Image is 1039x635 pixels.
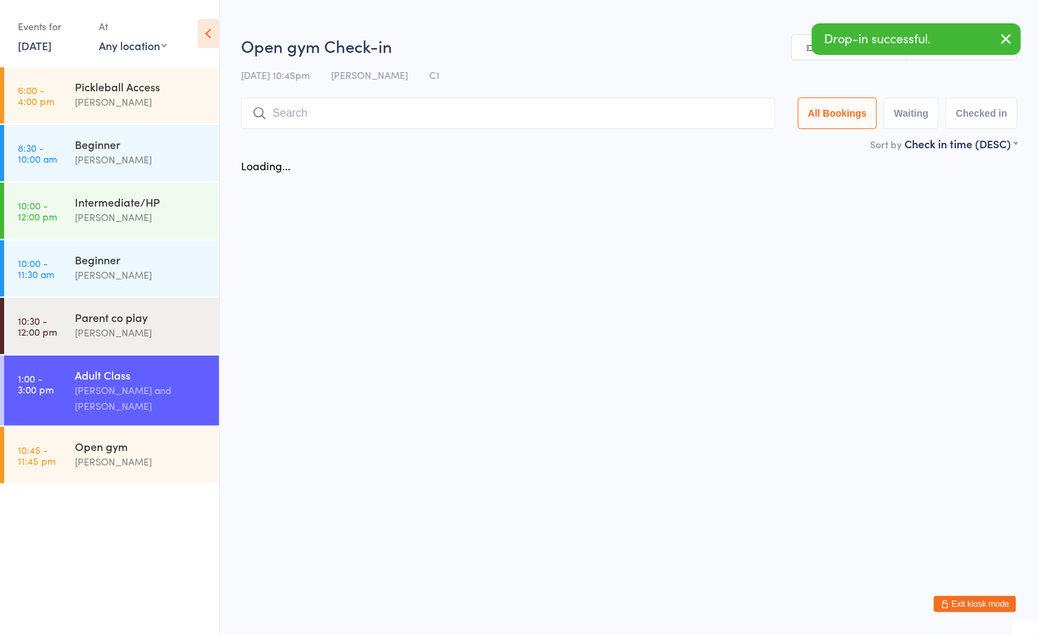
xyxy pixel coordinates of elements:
div: Check in time (DESC) [904,136,1018,151]
div: [PERSON_NAME] [75,325,207,340]
time: 10:00 - 11:30 am [18,257,54,279]
time: 8:30 - 10:00 am [18,142,57,164]
div: [PERSON_NAME] [75,267,207,283]
a: 8:30 -10:00 amBeginner[PERSON_NAME] [4,125,219,181]
time: 10:45 - 11:45 pm [18,444,56,466]
time: 6:00 - 4:00 pm [18,84,54,106]
button: Exit kiosk mode [934,596,1016,612]
input: Search [241,97,775,129]
div: [PERSON_NAME] and [PERSON_NAME] [75,382,207,414]
div: [PERSON_NAME] [75,152,207,168]
time: 10:30 - 12:00 pm [18,315,57,337]
div: Adult Class [75,367,207,382]
div: Beginner [75,252,207,267]
h2: Open gym Check-in [241,34,1018,57]
label: Sort by [870,137,902,151]
span: [PERSON_NAME] [331,68,408,82]
a: 10:00 -12:00 pmIntermediate/HP[PERSON_NAME] [4,183,219,239]
div: Beginner [75,137,207,152]
div: At [99,15,167,38]
span: C1 [429,68,439,82]
a: 6:00 -4:00 pmPickleball Access[PERSON_NAME] [4,67,219,124]
div: Events for [18,15,85,38]
div: Parent co play [75,310,207,325]
div: Any location [99,38,167,53]
button: Waiting [884,97,939,129]
div: Pickleball Access [75,79,207,94]
div: [PERSON_NAME] [75,454,207,470]
div: Drop-in successful. [812,23,1021,55]
span: [DATE] 10:45pm [241,68,310,82]
a: 10:00 -11:30 amBeginner[PERSON_NAME] [4,240,219,297]
time: 10:00 - 12:00 pm [18,200,57,222]
div: Open gym [75,439,207,454]
div: Intermediate/HP [75,194,207,209]
div: [PERSON_NAME] [75,94,207,110]
div: [PERSON_NAME] [75,209,207,225]
button: All Bookings [798,97,878,129]
div: Loading... [241,158,290,173]
a: [DATE] [18,38,52,53]
a: 10:45 -11:45 pmOpen gym[PERSON_NAME] [4,427,219,483]
time: 1:00 - 3:00 pm [18,373,54,395]
a: 1:00 -3:00 pmAdult Class[PERSON_NAME] and [PERSON_NAME] [4,356,219,426]
a: 10:30 -12:00 pmParent co play[PERSON_NAME] [4,298,219,354]
button: Checked in [946,97,1018,129]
